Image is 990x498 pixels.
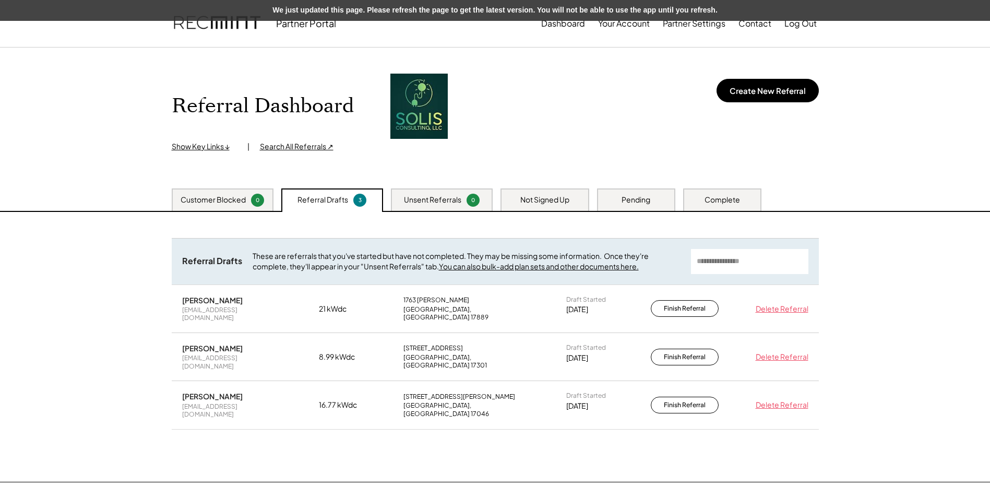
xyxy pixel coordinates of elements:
[566,392,606,400] div: Draft Started
[319,304,371,314] div: 21 kWdc
[355,196,365,204] div: 3
[520,195,569,205] div: Not Signed Up
[738,13,771,34] button: Contact
[566,353,588,363] div: [DATE]
[182,256,242,267] div: Referral Drafts
[663,13,725,34] button: Partner Settings
[182,306,287,322] div: [EMAIL_ADDRESS][DOMAIN_NAME]
[468,196,478,204] div: 0
[182,392,243,401] div: [PERSON_NAME]
[247,141,249,152] div: |
[717,79,819,102] button: Create New Referral
[253,251,681,271] div: These are referrals that you've started but have not completed. They may be missing some informat...
[390,74,448,139] img: https%3A%2F%2F81c9f9a64b6149b79fe163a7ab40bc5d.cdn.bubble.io%2Ff1743624901462x396004178998782300%...
[404,195,461,205] div: Unsent Referrals
[172,141,237,152] div: Show Key Links ↓
[403,344,463,352] div: [STREET_ADDRESS]
[566,343,606,352] div: Draft Started
[566,401,588,411] div: [DATE]
[705,195,740,205] div: Complete
[297,195,348,205] div: Referral Drafts
[403,353,534,370] div: [GEOGRAPHIC_DATA], [GEOGRAPHIC_DATA] 17301
[181,195,246,205] div: Customer Blocked
[319,400,371,410] div: 16.77 kWdc
[182,402,287,419] div: [EMAIL_ADDRESS][DOMAIN_NAME]
[174,6,260,41] img: recmint-logotype%403x.png
[566,304,588,315] div: [DATE]
[260,141,333,152] div: Search All Referrals ↗
[319,352,371,362] div: 8.99 kWdc
[598,13,650,34] button: Your Account
[403,401,534,418] div: [GEOGRAPHIC_DATA], [GEOGRAPHIC_DATA] 17046
[751,352,808,362] div: Delete Referral
[253,196,263,204] div: 0
[566,295,606,304] div: Draft Started
[182,354,287,370] div: [EMAIL_ADDRESS][DOMAIN_NAME]
[182,295,243,305] div: [PERSON_NAME]
[403,296,469,304] div: 1763 [PERSON_NAME]
[651,349,719,365] button: Finish Referral
[276,17,336,29] div: Partner Portal
[784,13,817,34] button: Log Out
[622,195,650,205] div: Pending
[182,343,243,353] div: [PERSON_NAME]
[651,300,719,317] button: Finish Referral
[403,393,515,401] div: [STREET_ADDRESS][PERSON_NAME]
[541,13,585,34] button: Dashboard
[439,262,639,271] a: You can also bulk-add plan sets and other documents here.
[751,400,808,410] div: Delete Referral
[651,397,719,413] button: Finish Referral
[172,94,354,118] h1: Referral Dashboard
[403,305,534,322] div: [GEOGRAPHIC_DATA], [GEOGRAPHIC_DATA] 17889
[751,304,808,314] div: Delete Referral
